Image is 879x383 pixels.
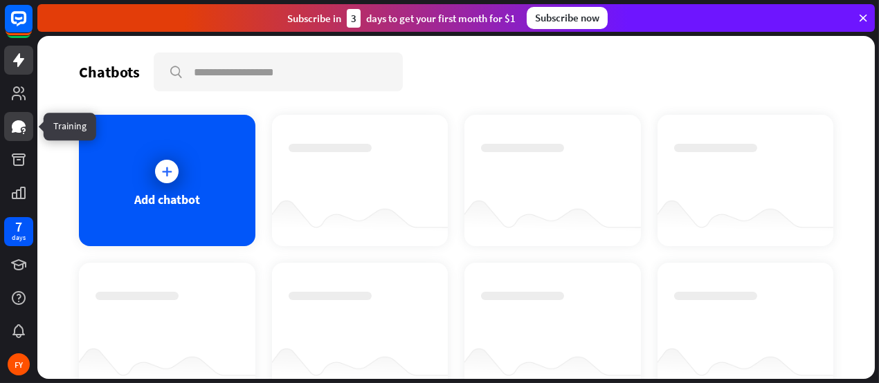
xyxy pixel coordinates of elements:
div: Add chatbot [134,192,200,207]
a: 7 days [4,217,33,246]
div: 3 [347,9,361,28]
div: FY [8,353,30,375]
div: Subscribe in days to get your first month for $1 [287,9,516,28]
button: Open LiveChat chat widget [11,6,53,47]
div: Chatbots [79,62,140,82]
div: days [12,233,26,243]
div: 7 [15,221,22,233]
div: Subscribe now [527,7,608,29]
